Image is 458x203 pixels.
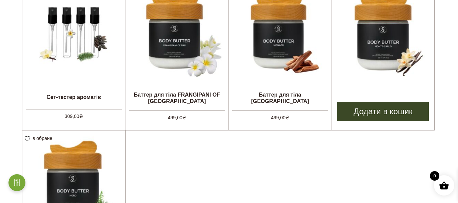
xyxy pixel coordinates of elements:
[125,89,228,107] h2: Баттер для тіла FRANGIPANI OF [GEOGRAPHIC_DATA]
[229,89,332,107] h2: Баттер для тіла [GEOGRAPHIC_DATA]
[182,115,186,120] span: ₴
[337,102,429,121] a: Додати в кошик: “Баттер для тіла MONTE-CARLO”
[271,115,289,120] bdi: 499,00
[22,89,125,106] h2: Сет-тестер ароматів
[65,114,83,119] bdi: 309,00
[285,115,289,120] span: ₴
[33,136,52,141] span: в обране
[430,171,439,181] span: 0
[79,114,83,119] span: ₴
[168,115,186,120] bdi: 499,00
[25,136,30,141] img: unfavourite.svg
[25,136,55,141] a: в обране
